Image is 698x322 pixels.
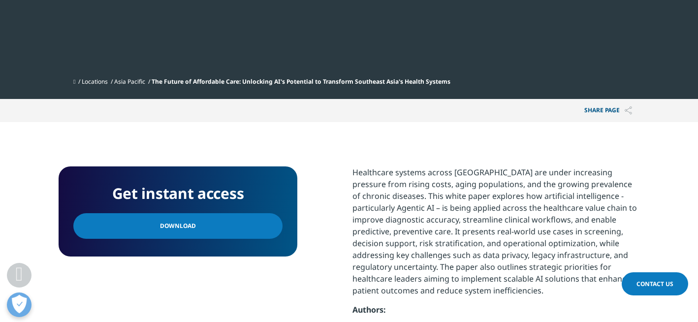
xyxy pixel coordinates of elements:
[160,221,196,231] span: Download
[152,77,450,86] span: The Future of Affordable Care: Unlocking AI's Potential to Transform Southeast Asia's Health Systems
[352,166,639,304] p: Healthcare systems across [GEOGRAPHIC_DATA] are under increasing pressure from rising costs, agin...
[114,77,145,86] a: Asia Pacific
[636,280,673,288] span: Contact Us
[73,213,283,239] a: Download
[622,272,688,295] a: Contact Us
[577,99,639,122] p: Share PAGE
[7,292,32,317] button: Open Preferences
[73,181,283,206] h4: Get instant access
[352,304,386,315] strong: Authors:
[82,77,108,86] a: Locations
[577,99,639,122] button: Share PAGEShare PAGE
[625,106,632,115] img: Share PAGE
